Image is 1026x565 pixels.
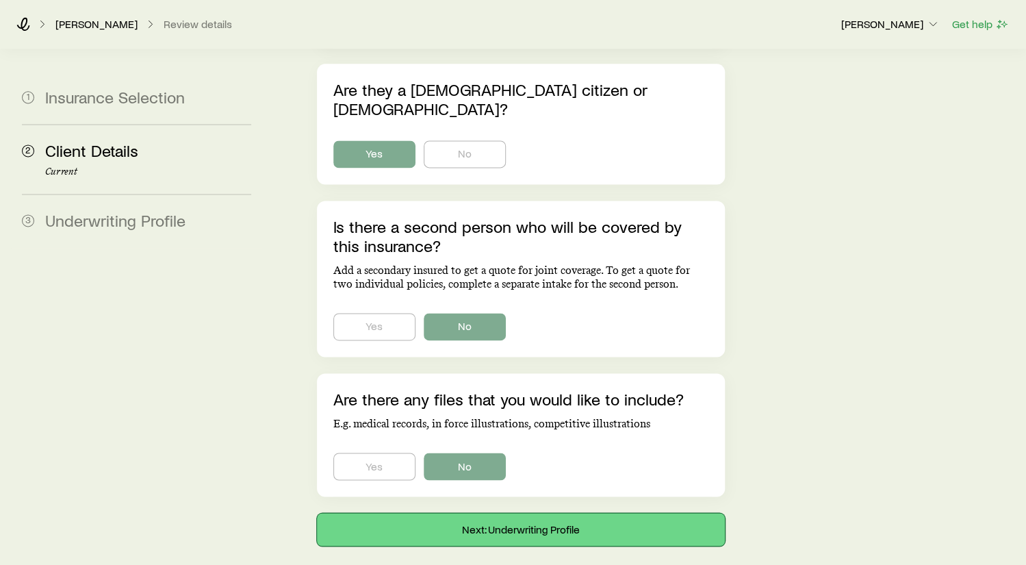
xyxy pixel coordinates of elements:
p: [PERSON_NAME] [841,17,940,31]
p: Is there a second person who will be covered by this insurance? [333,217,708,255]
button: No [424,140,506,168]
button: No [424,453,506,480]
p: Are they a [DEMOGRAPHIC_DATA] citizen or [DEMOGRAPHIC_DATA]? [333,80,708,118]
button: Yes [333,140,415,168]
span: 2 [22,145,34,157]
p: Current [45,166,251,177]
span: 1 [22,91,34,103]
p: E.g. medical records, in force illustrations, competitive illustrations [333,417,708,431]
button: Review details [163,18,233,31]
p: Are there any files that you would like to include? [333,390,708,409]
button: Get help [951,16,1010,32]
a: [PERSON_NAME] [55,18,138,31]
button: Next: Underwriting Profile [317,513,725,546]
button: Yes [333,453,415,480]
button: [PERSON_NAME] [841,16,940,33]
span: Client Details [45,140,138,160]
p: Add a secondary insured to get a quote for joint coverage. To get a quote for two individual poli... [333,264,708,291]
span: Underwriting Profile [45,210,185,230]
button: Yes [333,313,415,340]
span: Insurance Selection [45,87,185,107]
span: 3 [22,214,34,227]
button: No [424,313,506,340]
